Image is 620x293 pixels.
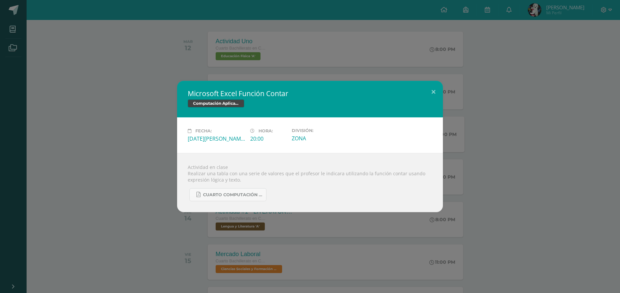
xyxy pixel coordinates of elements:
[203,192,263,198] span: CUARTO COMPUTACIÓN 4TA UNIDAD.pdf
[188,135,245,142] div: [DATE][PERSON_NAME]
[189,188,266,201] a: CUARTO COMPUTACIÓN 4TA UNIDAD.pdf
[177,153,443,212] div: Actividad en clase Realizar una tabla con una serie de valores que el profesor le indicara utiliz...
[292,135,349,142] div: ZONA
[292,128,349,133] label: División:
[195,128,212,133] span: Fecha:
[258,128,273,133] span: Hora:
[188,89,432,98] h2: Microsoft Excel Función Contar
[424,81,443,103] button: Close (Esc)
[188,99,244,107] span: Computación Aplicada
[250,135,286,142] div: 20:00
